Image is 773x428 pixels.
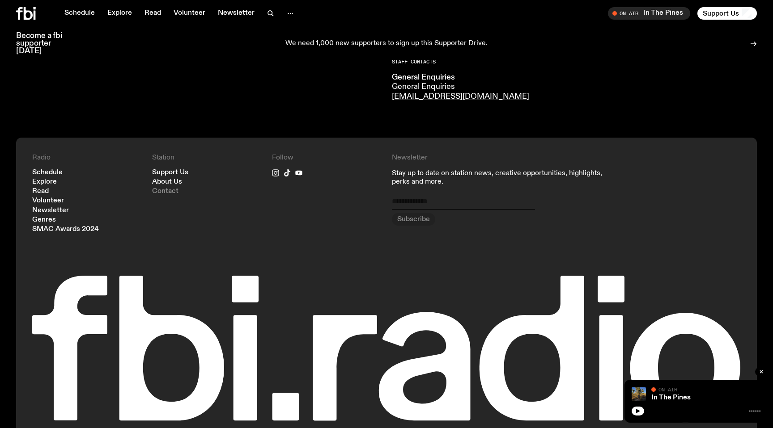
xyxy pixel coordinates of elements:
[285,40,488,48] p: We need 1,000 new supporters to sign up this Supporter Drive.
[32,197,64,204] a: Volunteer
[16,32,73,55] h3: Become a fbi supporter [DATE]
[697,7,757,20] button: Support Us
[392,59,757,64] h2: Staff Contacts
[32,226,99,233] a: SMAC Awards 2024
[212,7,260,20] a: Newsletter
[703,9,739,17] span: Support Us
[392,82,537,92] h4: General Enquiries
[651,394,691,401] a: In The Pines
[139,7,166,20] a: Read
[608,7,690,20] button: On AirIn The Pines
[32,217,56,223] a: Genres
[658,386,677,392] span: On Air
[102,7,137,20] a: Explore
[632,387,646,401] img: Johanna stands in the middle distance amongst a desert scene with large cacti and trees. She is w...
[392,73,537,83] h3: General Enquiries
[392,213,435,226] button: Subscribe
[392,154,621,162] h4: Newsletter
[32,207,69,214] a: Newsletter
[32,154,141,162] h4: Radio
[168,7,211,20] a: Volunteer
[152,179,182,185] a: About Us
[392,92,529,101] a: [EMAIL_ADDRESS][DOMAIN_NAME]
[32,169,63,176] a: Schedule
[152,169,188,176] a: Support Us
[32,179,57,185] a: Explore
[152,188,178,195] a: Contact
[32,188,49,195] a: Read
[152,154,261,162] h4: Station
[392,169,621,186] p: Stay up to date on station news, creative opportunities, highlights, perks and more.
[272,154,381,162] h4: Follow
[59,7,100,20] a: Schedule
